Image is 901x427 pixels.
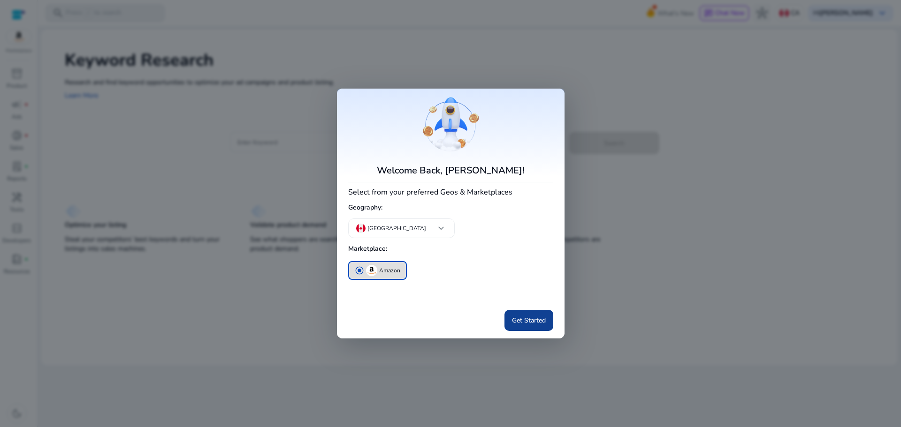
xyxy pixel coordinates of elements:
[504,310,553,331] button: Get Started
[356,224,366,233] img: ca.svg
[355,266,364,275] span: radio_button_checked
[379,266,400,276] p: Amazon
[348,241,553,257] h5: Marketplace:
[512,315,546,325] span: Get Started
[366,265,377,276] img: amazon.svg
[435,223,447,234] span: keyboard_arrow_down
[367,224,426,232] p: [GEOGRAPHIC_DATA]
[348,200,553,216] h5: Geography:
